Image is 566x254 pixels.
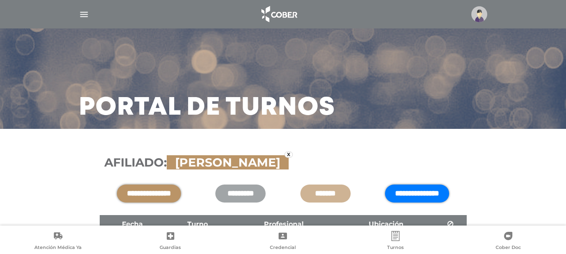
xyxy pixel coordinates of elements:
span: Guardias [160,244,181,252]
a: Atención Médica Ya [2,231,114,252]
img: profile-placeholder.svg [471,6,487,22]
a: Guardias [114,231,227,252]
a: Turnos [339,231,452,252]
h3: Afiliado: [104,156,462,170]
img: logo_cober_home-white.png [257,4,301,24]
span: Cober Doc [496,244,521,252]
span: Atención Médica Ya [34,244,82,252]
span: Turnos [387,244,404,252]
span: Credencial [270,244,296,252]
span: [PERSON_NAME] [171,155,284,169]
a: Credencial [227,231,339,252]
a: Cober Doc [452,231,564,252]
th: Profesional [230,215,338,233]
img: Cober_menu-lines-white.svg [79,9,89,20]
a: x [284,151,293,158]
th: Fecha [100,215,165,233]
th: Turno [165,215,230,233]
h3: Portal de turnos [79,97,335,119]
th: Ubicación [338,215,435,233]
